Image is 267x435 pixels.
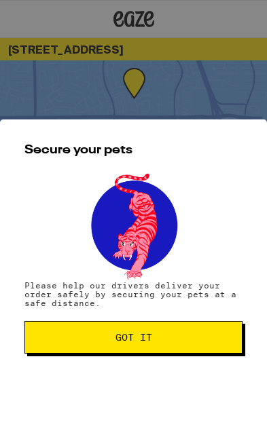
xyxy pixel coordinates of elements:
[24,321,243,354] button: Got it
[24,281,243,307] p: Please help our drivers deliver your order safely by securing your pets at a safe distance.
[31,10,59,22] span: Help
[24,144,243,156] h2: Secure your pets
[78,170,190,281] img: pets
[115,333,152,342] span: Got it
